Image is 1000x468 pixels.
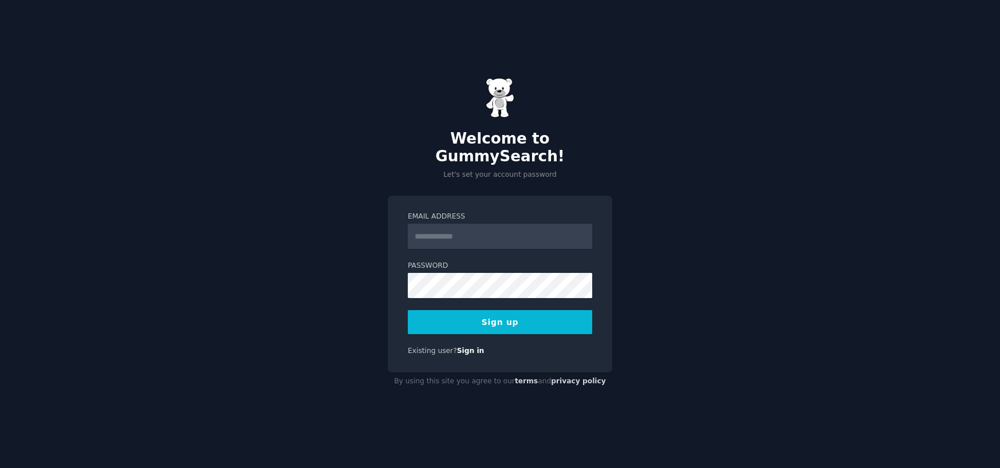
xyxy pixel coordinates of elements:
label: Password [408,261,592,271]
a: Sign in [457,347,485,355]
span: Existing user? [408,347,457,355]
label: Email Address [408,212,592,222]
div: By using this site you agree to our and [388,372,612,391]
p: Let's set your account password [388,170,612,180]
img: Gummy Bear [486,78,514,118]
button: Sign up [408,310,592,334]
a: terms [515,377,538,385]
h2: Welcome to GummySearch! [388,130,612,166]
a: privacy policy [551,377,606,385]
